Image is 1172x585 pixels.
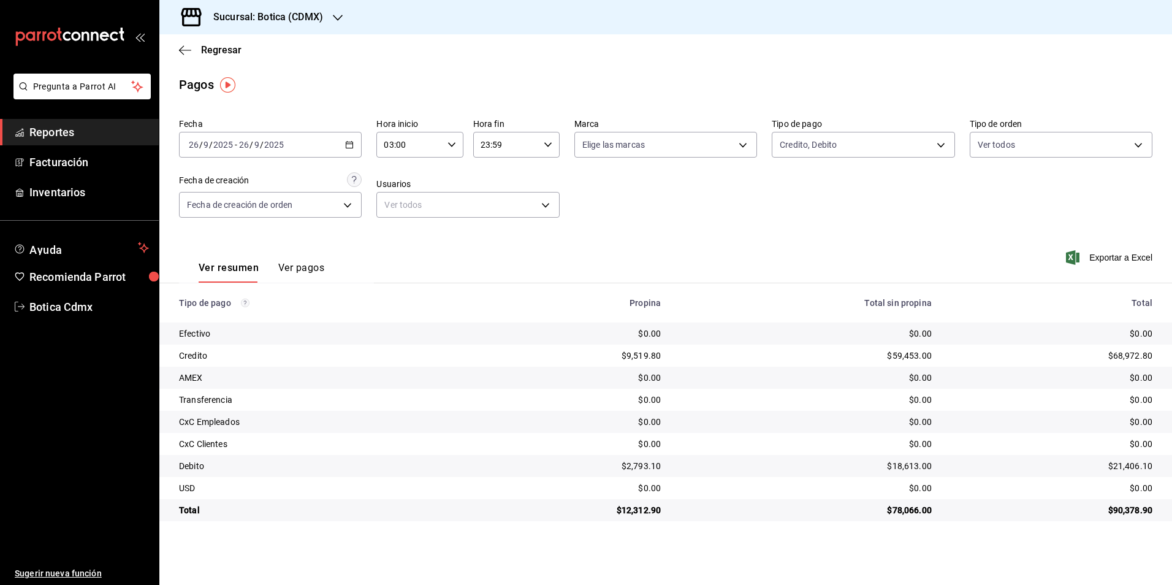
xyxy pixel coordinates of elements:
[188,140,199,150] input: --
[481,460,661,472] div: $2,793.10
[680,298,932,308] div: Total sin propina
[680,350,932,362] div: $59,453.00
[680,416,932,428] div: $0.00
[213,140,234,150] input: ----
[473,120,560,128] label: Hora fin
[970,120,1152,128] label: Tipo de orden
[481,350,661,362] div: $9,519.80
[179,327,461,340] div: Efectivo
[481,504,661,516] div: $12,312.90
[209,140,213,150] span: /
[179,504,461,516] div: Total
[278,262,324,283] button: Ver pagos
[481,394,661,406] div: $0.00
[951,394,1152,406] div: $0.00
[179,120,362,128] label: Fecha
[199,262,259,283] button: Ver resumen
[29,154,149,170] span: Facturación
[235,140,237,150] span: -
[179,438,461,450] div: CxC Clientes
[179,394,461,406] div: Transferencia
[249,140,253,150] span: /
[29,240,133,255] span: Ayuda
[199,262,324,283] div: navigation tabs
[951,372,1152,384] div: $0.00
[179,460,461,472] div: Debito
[199,140,203,150] span: /
[680,482,932,494] div: $0.00
[951,298,1152,308] div: Total
[951,482,1152,494] div: $0.00
[680,504,932,516] div: $78,066.00
[1068,250,1152,265] button: Exportar a Excel
[951,460,1152,472] div: $21,406.10
[179,372,461,384] div: AMEX
[680,460,932,472] div: $18,613.00
[481,438,661,450] div: $0.00
[29,184,149,201] span: Inventarios
[481,372,661,384] div: $0.00
[780,139,837,151] span: Credito, Debito
[951,416,1152,428] div: $0.00
[376,192,559,218] div: Ver todos
[978,139,1015,151] span: Ver todos
[29,124,149,140] span: Reportes
[179,350,461,362] div: Credito
[951,504,1152,516] div: $90,378.90
[179,482,461,494] div: USD
[481,327,661,340] div: $0.00
[179,416,461,428] div: CxC Empleados
[179,44,242,56] button: Regresar
[15,567,149,580] span: Sugerir nueva función
[238,140,249,150] input: --
[951,350,1152,362] div: $68,972.80
[179,174,249,187] div: Fecha de creación
[260,140,264,150] span: /
[680,327,932,340] div: $0.00
[220,77,235,93] img: Tooltip marker
[264,140,284,150] input: ----
[201,44,242,56] span: Regresar
[772,120,954,128] label: Tipo de pago
[376,180,559,188] label: Usuarios
[9,89,151,102] a: Pregunta a Parrot AI
[582,139,645,151] span: Elige las marcas
[187,199,292,211] span: Fecha de creación de orden
[481,416,661,428] div: $0.00
[680,372,932,384] div: $0.00
[481,298,661,308] div: Propina
[376,120,463,128] label: Hora inicio
[241,299,249,307] svg: Los pagos realizados con Pay y otras terminales son montos brutos.
[254,140,260,150] input: --
[135,32,145,42] button: open_drawer_menu
[680,438,932,450] div: $0.00
[204,10,323,25] h3: Sucursal: Botica (CDMX)
[13,74,151,99] button: Pregunta a Parrot AI
[29,299,149,315] span: Botica Cdmx
[481,482,661,494] div: $0.00
[179,298,461,308] div: Tipo de pago
[951,327,1152,340] div: $0.00
[951,438,1152,450] div: $0.00
[33,80,132,93] span: Pregunta a Parrot AI
[574,120,757,128] label: Marca
[203,140,209,150] input: --
[680,394,932,406] div: $0.00
[29,269,149,285] span: Recomienda Parrot
[179,75,214,94] div: Pagos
